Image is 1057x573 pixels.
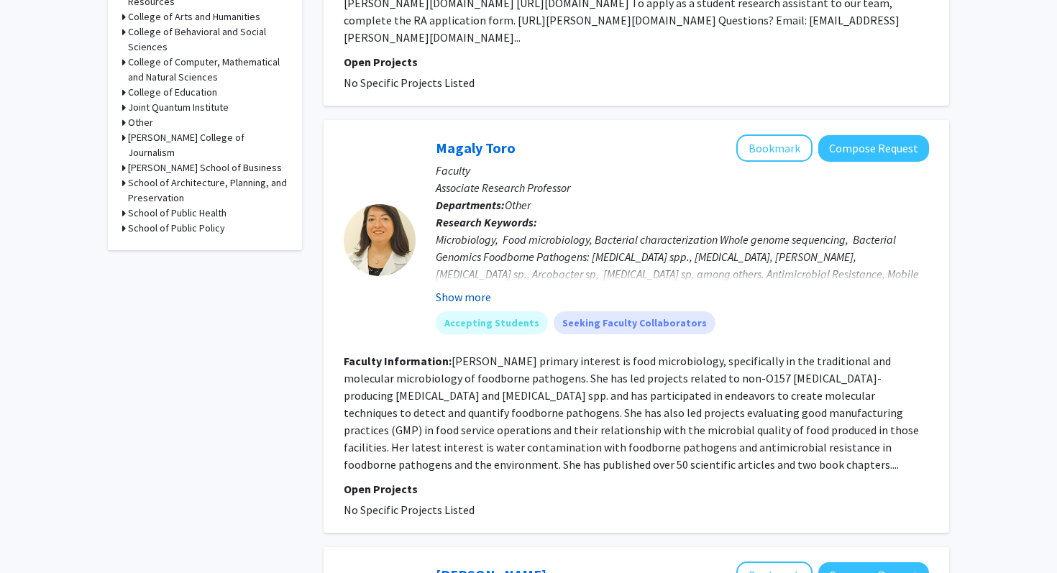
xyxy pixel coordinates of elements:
[436,139,516,157] a: Magaly Toro
[436,311,548,334] mat-chip: Accepting Students
[736,134,813,162] button: Add Magaly Toro to Bookmarks
[128,115,153,130] h3: Other
[128,100,229,115] h3: Joint Quantum Institute
[128,55,288,85] h3: College of Computer, Mathematical and Natural Sciences
[11,508,61,562] iframe: Chat
[344,53,929,70] p: Open Projects
[128,130,288,160] h3: [PERSON_NAME] College of Journalism
[436,198,505,212] b: Departments:
[436,179,929,196] p: Associate Research Professor
[128,24,288,55] h3: College of Behavioral and Social Sciences
[818,135,929,162] button: Compose Request to Magaly Toro
[436,231,929,300] div: Microbiology, Food microbiology, Bacterial characterization Whole genome sequencing, Bacterial Ge...
[344,354,452,368] b: Faculty Information:
[436,288,491,306] button: Show more
[128,175,288,206] h3: School of Architecture, Planning, and Preservation
[128,9,260,24] h3: College of Arts and Humanities
[436,162,929,179] p: Faculty
[554,311,715,334] mat-chip: Seeking Faculty Collaborators
[344,75,475,90] span: No Specific Projects Listed
[128,160,282,175] h3: [PERSON_NAME] School of Business
[344,354,919,472] fg-read-more: [PERSON_NAME] primary interest is food microbiology, specifically in the traditional and molecula...
[344,503,475,517] span: No Specific Projects Listed
[128,85,217,100] h3: College of Education
[505,198,531,212] span: Other
[436,215,537,229] b: Research Keywords:
[128,206,226,221] h3: School of Public Health
[128,221,225,236] h3: School of Public Policy
[344,480,929,498] p: Open Projects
